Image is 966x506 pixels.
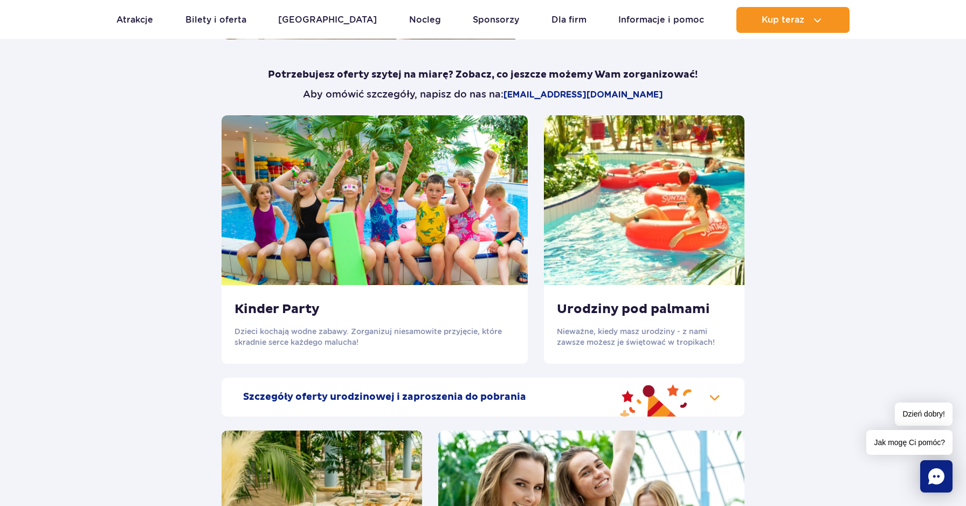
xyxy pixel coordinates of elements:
[762,15,804,25] span: Kup teraz
[618,7,704,33] a: Informacje i pomoc
[895,403,953,426] span: Dzień dobry!
[409,7,441,33] a: Nocleg
[222,88,744,101] p: Aby omówić szczegóły, napisz do nas na:
[551,7,586,33] a: Dla firm
[234,326,515,348] p: Dzieci kochają wodne zabawy. Zorganizuj niesamowite przyjęcie, które skradnie serce każdego malucha!
[557,326,732,348] p: Nieważne, kiedy masz urodziny - z nami zawsze możesz je świętować w tropikach!
[234,301,515,317] h3: Kinder Party
[503,88,663,101] a: [EMAIL_ADDRESS][DOMAIN_NAME]
[920,460,953,493] div: Chat
[243,391,526,404] h2: Szczegóły oferty urodzinowej i zaproszenia do pobrania
[866,430,953,455] span: Jak mogę Ci pomóc?
[185,7,246,33] a: Bilety i oferta
[222,115,528,285] img: Kinder Party
[544,115,744,285] img: Urodziny pod palmami
[222,68,744,81] p: Potrzebujesz oferty szytej na miarę? Zobacz, co jeszcze możemy Wam zorganizować!
[736,7,850,33] button: Kup teraz
[473,7,519,33] a: Sponsorzy
[278,7,377,33] a: [GEOGRAPHIC_DATA]
[557,301,732,317] h3: Urodziny pod palmami
[116,7,153,33] a: Atrakcje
